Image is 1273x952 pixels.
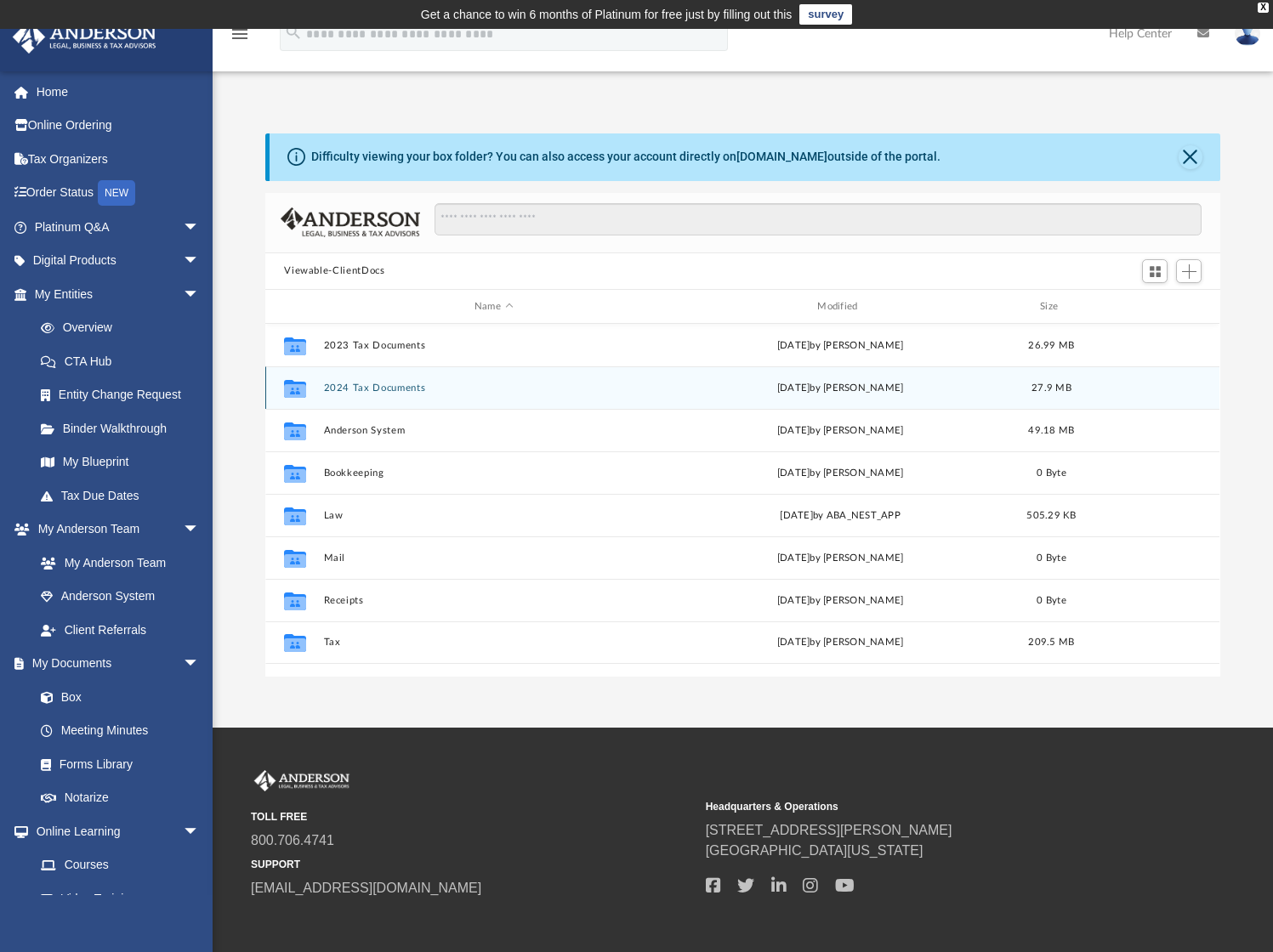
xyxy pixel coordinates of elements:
[324,467,663,479] button: Bookkeeping
[183,210,217,245] span: arrow_drop_down
[12,277,225,311] a: My Entitiesarrow_drop_down
[251,809,694,824] small: TOLL FREE
[251,833,334,847] a: 800.706.4741
[671,423,1010,439] div: [DATE] by [PERSON_NAME]
[12,109,225,143] a: Online Ordering
[24,680,208,714] a: Box
[1027,511,1077,520] span: 505.29 KB
[24,411,225,445] a: Binder Walkthrough
[24,881,208,915] a: Video Training
[1094,299,1213,314] div: id
[736,150,827,163] a: [DOMAIN_NAME]
[671,338,1010,354] div: [DATE] by [PERSON_NAME]
[1176,259,1202,283] button: Add
[24,378,225,412] a: Entity Change Request
[1037,553,1067,563] span: 0 Byte
[273,299,315,314] div: id
[24,311,225,345] a: Overview
[1179,145,1202,169] button: Close
[1037,468,1067,478] span: 0 Byte
[1029,426,1075,435] span: 49.18 MB
[12,814,217,848] a: Online Learningarrow_drop_down
[1029,638,1075,648] span: 209.5 MB
[8,20,162,54] img: Anderson Advisors Platinum Portal
[24,781,217,815] a: Notarize
[324,382,663,394] button: 2024 Tax Documents
[24,546,208,580] a: My Anderson Team
[12,142,225,176] a: Tax Organizers
[435,203,1202,235] input: Search files and folders
[324,425,663,436] button: Anderson System
[24,445,217,479] a: My Blueprint
[230,24,250,44] i: menu
[24,613,217,647] a: Client Referrals
[324,510,663,521] button: Law
[421,4,793,25] div: Get a chance to win 6 months of Platinum for free just by filling out this
[323,299,663,314] div: Name
[671,508,1010,524] div: [DATE] by ABA_NEST_APP
[12,513,217,547] a: My Anderson Teamarrow_drop_down
[12,176,225,211] a: Order StatusNEW
[706,799,1149,814] small: Headquarters & Operations
[251,770,353,792] img: Anderson Advisors Platinum Portal
[324,340,663,351] button: 2023 Tax Documents
[1031,383,1071,393] span: 27.9 MB
[1037,596,1067,605] span: 0 Byte
[265,324,1219,676] div: grid
[671,593,1010,609] div: [DATE] by [PERSON_NAME]
[98,180,135,206] div: NEW
[706,843,923,858] a: [GEOGRAPHIC_DATA][US_STATE]
[24,479,225,513] a: Tax Due Dates
[311,148,941,166] div: Difficulty viewing your box folder? You can also access your account directly on outside of the p...
[284,263,384,279] button: Viewable-ClientDocs
[1018,299,1086,314] div: Size
[230,32,250,44] a: menu
[24,747,208,781] a: Forms Library
[324,595,663,606] button: Receipts
[24,714,217,748] a: Meeting Minutes
[1142,259,1168,283] button: Switch to Grid View
[12,647,217,681] a: My Documentsarrow_drop_down
[670,299,1010,314] div: Modified
[24,848,217,882] a: Courses
[671,551,1010,566] div: [DATE] by [PERSON_NAME]
[183,244,217,279] span: arrow_drop_down
[251,881,481,895] a: [EMAIL_ADDRESS][DOMAIN_NAME]
[183,647,217,682] span: arrow_drop_down
[706,823,952,837] a: [STREET_ADDRESS][PERSON_NAME]
[183,513,217,547] span: arrow_drop_down
[799,4,852,25] a: survey
[324,552,663,564] button: Mail
[24,580,217,614] a: Anderson System
[1258,3,1269,13] div: close
[671,466,1010,481] div: [DATE] by [PERSON_NAME]
[671,636,1010,651] div: [DATE] by [PERSON_NAME]
[251,857,694,872] small: SUPPORT
[1235,21,1260,46] img: User Pic
[12,244,225,278] a: Digital Productsarrow_drop_down
[12,210,225,244] a: Platinum Q&Aarrow_drop_down
[671,381,1010,396] div: [DATE] by [PERSON_NAME]
[24,344,225,378] a: CTA Hub
[183,277,217,312] span: arrow_drop_down
[183,814,217,849] span: arrow_drop_down
[1029,341,1075,350] span: 26.99 MB
[12,75,225,109] a: Home
[324,637,663,649] button: Tax
[284,23,303,42] i: search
